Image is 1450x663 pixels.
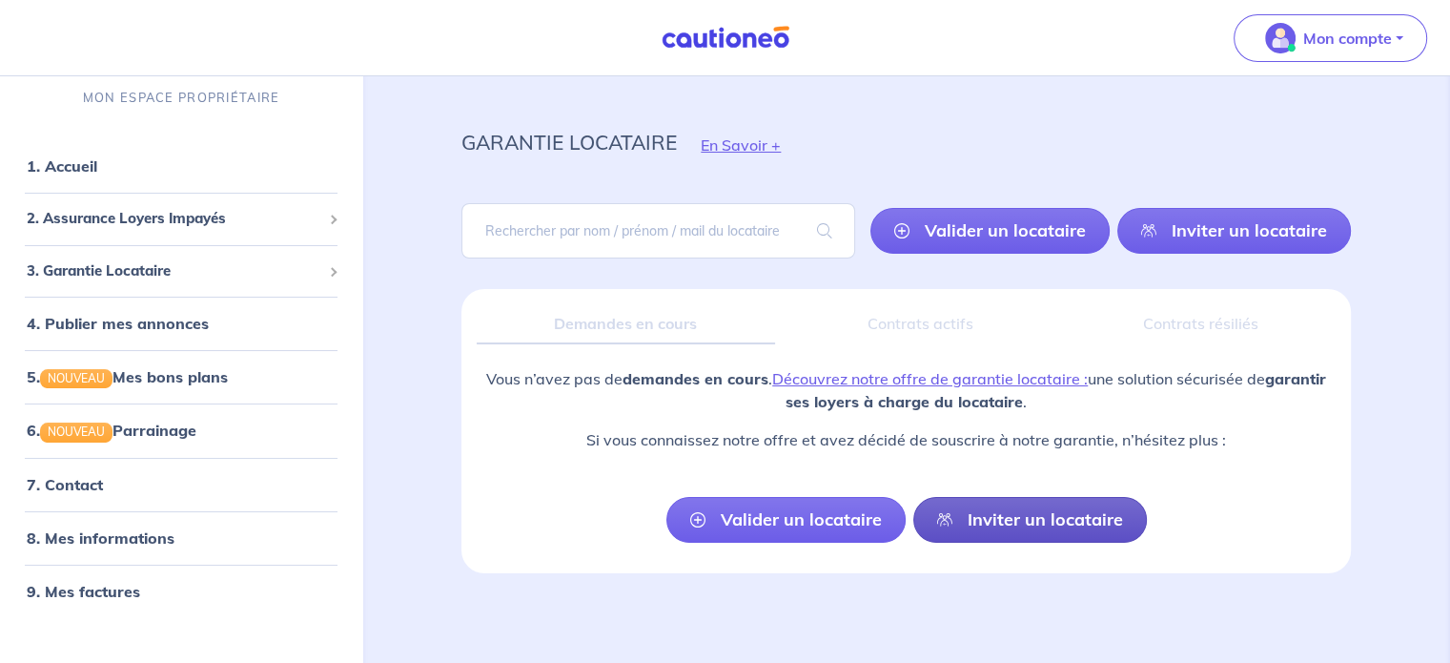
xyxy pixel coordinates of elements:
a: 5.NOUVEAUMes bons plans [27,368,228,387]
a: 9. Mes factures [27,582,140,601]
p: MON ESPACE PROPRIÉTAIRE [83,90,279,108]
p: Mon compte [1303,27,1392,50]
p: Si vous connaissez notre offre et avez décidé de souscrire à notre garantie, n’hésitez plus : [477,428,1336,451]
p: garantie locataire [461,125,677,159]
button: illu_account_valid_menu.svgMon compte [1234,14,1427,62]
input: Rechercher par nom / prénom / mail du locataire [461,203,855,259]
a: 1. Accueil [27,157,97,176]
span: search [794,204,855,258]
strong: demandes en cours [623,369,768,388]
a: Inviter un locataire [1117,208,1351,254]
div: 8. Mes informations [8,519,355,557]
img: illu_account_valid_menu.svg [1265,23,1296,53]
a: 7. Contact [27,475,103,494]
div: 6.NOUVEAUParrainage [8,412,355,450]
a: Découvrez notre offre de garantie locataire : [772,369,1088,388]
p: Vous n’avez pas de . une solution sécurisée de . [477,367,1336,413]
a: 8. Mes informations [27,528,174,548]
a: 6.NOUVEAUParrainage [27,422,196,441]
a: 4. Publier mes annonces [27,315,209,334]
div: 3. Garantie Locataire [8,253,355,290]
div: 2. Assurance Loyers Impayés [8,201,355,238]
span: 3. Garantie Locataire [27,260,321,282]
span: 2. Assurance Loyers Impayés [27,209,321,231]
div: 5.NOUVEAUMes bons plans [8,359,355,397]
button: En Savoir + [677,117,805,173]
div: 9. Mes factures [8,572,355,611]
a: Valider un locataire [666,497,906,543]
div: 7. Contact [8,466,355,504]
a: Valider un locataire [870,208,1110,254]
div: 4. Publier mes annonces [8,305,355,343]
img: Cautioneo [654,26,797,50]
a: Inviter un locataire [913,497,1147,543]
div: 1. Accueil [8,148,355,186]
